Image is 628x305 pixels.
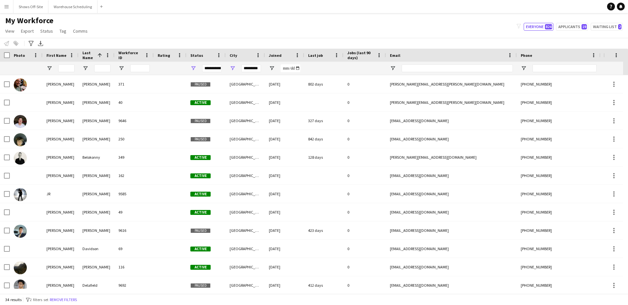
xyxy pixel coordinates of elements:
span: Email [390,53,400,58]
input: Workforce ID Filter Input [130,64,150,72]
span: Joined [269,53,282,58]
div: 371 [114,75,154,93]
div: 0 [343,112,386,130]
div: [GEOGRAPHIC_DATA] [226,258,265,276]
img: Alex Armstrong [14,78,27,91]
app-action-btn: Export XLSX [37,40,44,47]
input: Last Name Filter Input [94,64,111,72]
div: 162 [114,167,154,185]
button: Shows Off-Site [13,0,48,13]
span: 824 [545,24,552,29]
span: My Workforce [5,16,53,25]
div: 349 [114,148,154,166]
div: [PERSON_NAME][EMAIL_ADDRESS][PERSON_NAME][DOMAIN_NAME] [386,75,517,93]
div: [GEOGRAPHIC_DATA] [226,93,265,111]
div: [PERSON_NAME] [78,221,114,239]
div: [PERSON_NAME] [78,75,114,93]
div: 842 days [304,130,343,148]
span: Active [190,155,211,160]
div: [EMAIL_ADDRESS][DOMAIN_NAME] [386,203,517,221]
button: Everyone824 [524,23,553,31]
a: View [3,27,17,35]
div: JR [43,185,78,203]
input: Phone Filter Input [532,64,597,72]
img: JR Campbell [14,188,27,201]
div: [PERSON_NAME][EMAIL_ADDRESS][DOMAIN_NAME] [386,148,517,166]
div: [PHONE_NUMBER] [517,240,601,258]
div: 116 [114,258,154,276]
img: Rebekah Davis [14,261,27,274]
div: 0 [343,203,386,221]
div: [PERSON_NAME] [43,130,78,148]
span: Status [190,53,203,58]
div: [DATE] [265,148,304,166]
div: [EMAIL_ADDRESS][DOMAIN_NAME] [386,258,517,276]
div: 327 days [304,112,343,130]
div: [DATE] [265,130,304,148]
div: [PHONE_NUMBER] [517,112,601,130]
span: 2 [618,24,621,29]
div: 128 days [304,148,343,166]
div: [PERSON_NAME] [43,240,78,258]
div: [PHONE_NUMBER] [517,93,601,111]
span: Last job [308,53,323,58]
button: Waiting list2 [591,23,623,31]
div: [PHONE_NUMBER] [517,221,601,239]
div: [EMAIL_ADDRESS][DOMAIN_NAME] [386,130,517,148]
button: Open Filter Menu [190,65,196,71]
div: [GEOGRAPHIC_DATA] [226,185,265,203]
div: [GEOGRAPHIC_DATA] [226,240,265,258]
div: 9585 [114,185,154,203]
div: [PERSON_NAME] [43,221,78,239]
div: 9616 [114,221,154,239]
div: 9692 [114,276,154,294]
div: [DATE] [265,112,304,130]
span: Active [190,265,211,270]
input: Email Filter Input [402,64,513,72]
input: First Name Filter Input [58,64,75,72]
img: Tyler Bartlett [14,115,27,128]
button: Open Filter Menu [46,65,52,71]
button: Open Filter Menu [82,65,88,71]
div: 0 [343,258,386,276]
span: Active [190,100,211,105]
div: [PERSON_NAME] [43,276,78,294]
div: 0 [343,148,386,166]
div: [DATE] [265,221,304,239]
div: [GEOGRAPHIC_DATA] [226,221,265,239]
div: [PHONE_NUMBER] [517,276,601,294]
img: Nathan Delafield [14,280,27,293]
div: [DATE] [265,258,304,276]
div: [PERSON_NAME] [43,167,78,185]
div: [EMAIL_ADDRESS][DOMAIN_NAME] [386,112,517,130]
div: [PERSON_NAME] [43,112,78,130]
span: Last Name [82,50,95,60]
span: Workforce ID [118,50,142,60]
input: Joined Filter Input [281,64,300,72]
div: 0 [343,185,386,203]
span: 2 filters set [30,297,48,302]
div: Belokonny [78,148,114,166]
div: [PHONE_NUMBER] [517,203,601,221]
div: 0 [343,93,386,111]
div: [PERSON_NAME] [78,167,114,185]
div: [PERSON_NAME] [78,112,114,130]
span: Paused [190,137,211,142]
div: [PERSON_NAME] [43,75,78,93]
div: Delafield [78,276,114,294]
img: Phillip Cooper [14,225,27,238]
span: Active [190,192,211,197]
div: [EMAIL_ADDRESS][DOMAIN_NAME] [386,167,517,185]
div: [GEOGRAPHIC_DATA] [226,75,265,93]
div: [EMAIL_ADDRESS][DOMAIN_NAME] [386,240,517,258]
div: [PERSON_NAME] [43,258,78,276]
div: [GEOGRAPHIC_DATA] [226,130,265,148]
div: [PERSON_NAME] [43,203,78,221]
div: [PERSON_NAME] [78,93,114,111]
div: 802 days [304,75,343,93]
div: 423 days [304,221,343,239]
div: [PERSON_NAME] [78,258,114,276]
div: [GEOGRAPHIC_DATA] [226,148,265,166]
div: [PERSON_NAME] [78,203,114,221]
div: [EMAIL_ADDRESS][DOMAIN_NAME] [386,221,517,239]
